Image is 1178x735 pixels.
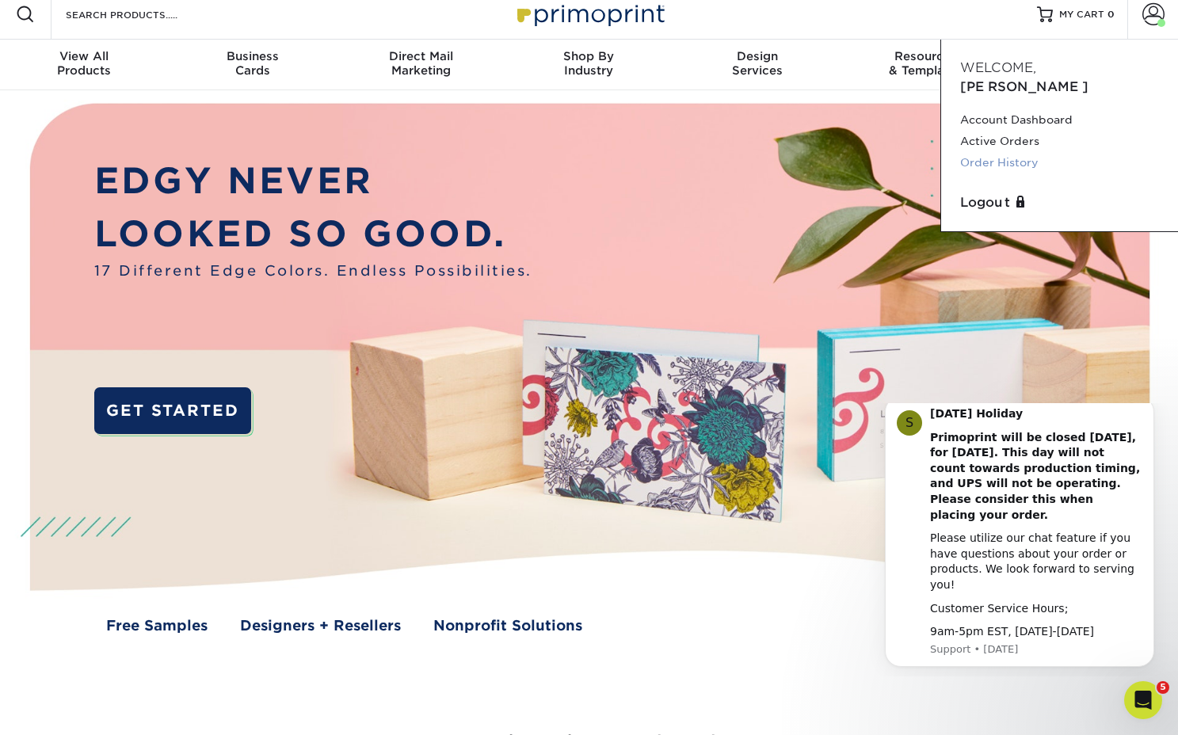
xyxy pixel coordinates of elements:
[960,79,1088,94] span: [PERSON_NAME]
[505,49,673,63] span: Shop By
[861,403,1178,676] iframe: Intercom notifications message
[337,40,505,90] a: Direct MailMarketing
[841,49,1009,78] div: & Templates
[337,49,505,78] div: Marketing
[1157,681,1169,694] span: 5
[94,208,532,261] p: LOOKED SO GOOD.
[106,615,208,637] a: Free Samples
[505,49,673,78] div: Industry
[673,40,841,90] a: DesignServices
[960,152,1159,173] a: Order History
[960,193,1159,212] a: Logout
[69,198,281,214] div: Customer Service Hours;
[69,128,281,189] div: Please utilize our chat feature if you have questions about your order or products. We look forwa...
[673,49,841,63] span: Design
[168,49,336,63] span: Business
[168,49,336,78] div: Cards
[841,49,1009,63] span: Resources
[36,7,61,32] div: Profile image for Support
[1107,9,1115,20] span: 0
[841,40,1009,90] a: Resources& Templates
[168,40,336,90] a: BusinessCards
[960,60,1036,75] span: Welcome,
[69,4,162,17] b: [DATE] Holiday
[337,49,505,63] span: Direct Mail
[960,131,1159,152] a: Active Orders
[1059,8,1104,21] span: MY CART
[960,109,1159,131] a: Account Dashboard
[69,221,281,237] div: 9am-5pm EST, [DATE]-[DATE]
[69,3,281,237] div: Message content
[1124,681,1162,719] iframe: Intercom live chat
[69,28,279,118] b: Primoprint will be closed [DATE], for [DATE]. This day will not count towards production timing, ...
[69,239,281,253] p: Message from Support, sent 2w ago
[94,387,251,434] a: GET STARTED
[505,40,673,90] a: Shop ByIndustry
[673,49,841,78] div: Services
[94,261,532,282] span: 17 Different Edge Colors. Endless Possibilities.
[64,5,219,24] input: SEARCH PRODUCTS.....
[433,615,582,637] a: Nonprofit Solutions
[94,154,532,208] p: EDGY NEVER
[240,615,401,637] a: Designers + Resellers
